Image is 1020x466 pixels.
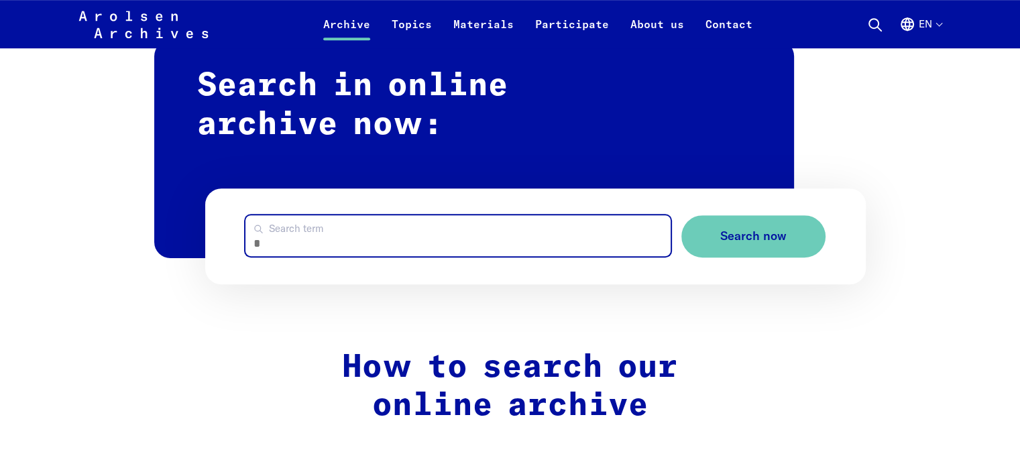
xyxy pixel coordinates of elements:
[524,16,620,48] a: Participate
[443,16,524,48] a: Materials
[381,16,443,48] a: Topics
[154,40,794,258] h2: Search in online archive now:
[227,349,794,426] h2: How to search our online archive
[681,215,826,257] button: Search now
[899,16,942,48] button: English, language selection
[720,229,787,243] span: Search now
[313,16,381,48] a: Archive
[695,16,763,48] a: Contact
[620,16,695,48] a: About us
[313,8,763,40] nav: Primary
